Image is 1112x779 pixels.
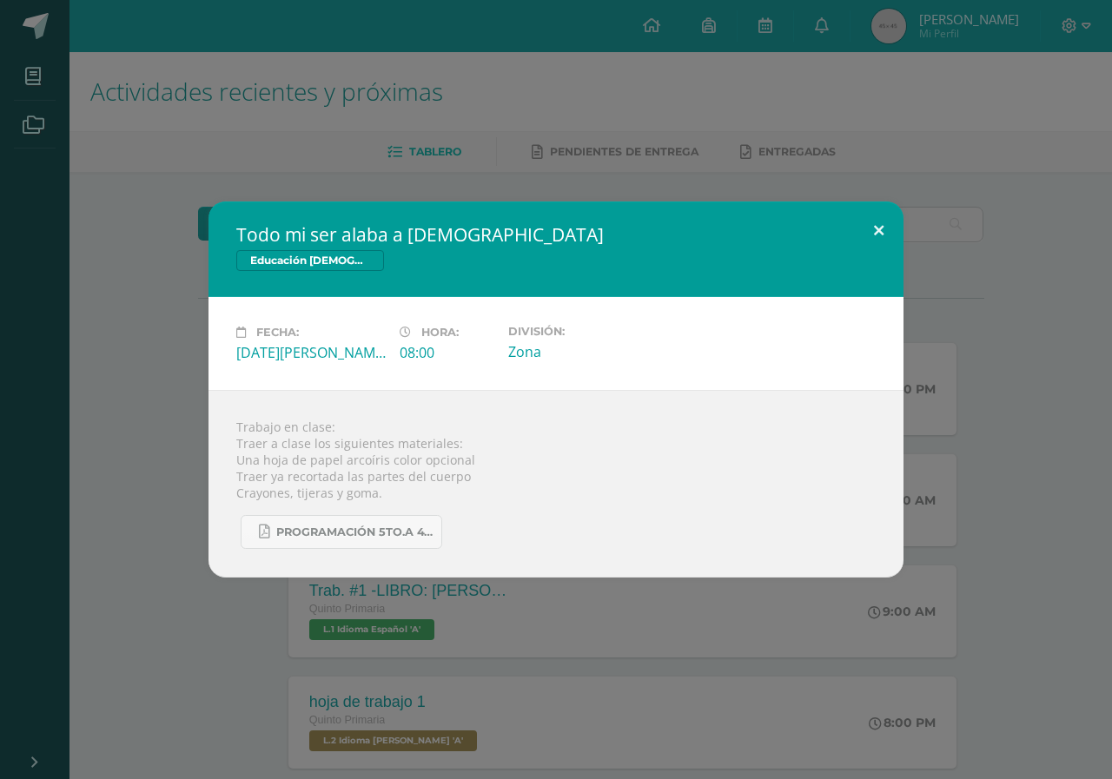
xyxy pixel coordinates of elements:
div: Trabajo en clase: Traer a clase los siguientes materiales: Una hoja de papel arcoíris color opcio... [208,390,903,578]
label: División: [508,325,658,338]
div: 08:00 [400,343,494,362]
span: Hora: [421,326,459,339]
span: Fecha: [256,326,299,339]
a: Programación 5to.A 4ta. Unidad 2025.pdf [241,515,442,549]
div: Zona [508,342,658,361]
h2: Todo mi ser alaba a [DEMOGRAPHIC_DATA] [236,222,876,247]
button: Close (Esc) [854,201,903,261]
div: [DATE][PERSON_NAME] [236,343,386,362]
span: Programación 5to.A 4ta. Unidad 2025.pdf [276,525,433,539]
span: Educación [DEMOGRAPHIC_DATA] [236,250,384,271]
